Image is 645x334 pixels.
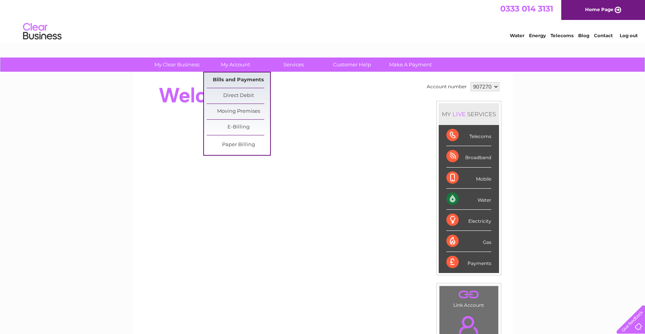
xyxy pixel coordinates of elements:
[320,58,384,72] a: Customer Help
[446,146,491,167] div: Broadband
[594,33,613,38] a: Contact
[441,288,496,301] a: .
[207,72,270,88] a: Bills and Payments
[446,231,491,252] div: Gas
[425,80,469,93] td: Account number
[204,58,267,72] a: My Account
[379,58,442,72] a: Make A Payment
[207,120,270,135] a: E-Billing
[578,33,589,38] a: Blog
[207,104,270,119] a: Moving Premises
[207,137,270,153] a: Paper Billing
[439,286,499,310] td: Link Account
[446,252,491,273] div: Payments
[446,210,491,231] div: Electricity
[141,4,504,37] div: Clear Business is a trading name of Verastar Limited (registered in [GEOGRAPHIC_DATA] No. 3667643...
[620,33,638,38] a: Log out
[500,4,553,13] a: 0333 014 3131
[529,33,546,38] a: Energy
[550,33,574,38] a: Telecoms
[145,58,209,72] a: My Clear Business
[207,88,270,104] a: Direct Debit
[446,189,491,210] div: Water
[451,110,467,118] div: LIVE
[23,20,62,43] img: logo.png
[446,125,491,146] div: Telecoms
[262,58,325,72] a: Services
[510,33,524,38] a: Water
[439,103,499,125] div: MY SERVICES
[446,168,491,189] div: Mobile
